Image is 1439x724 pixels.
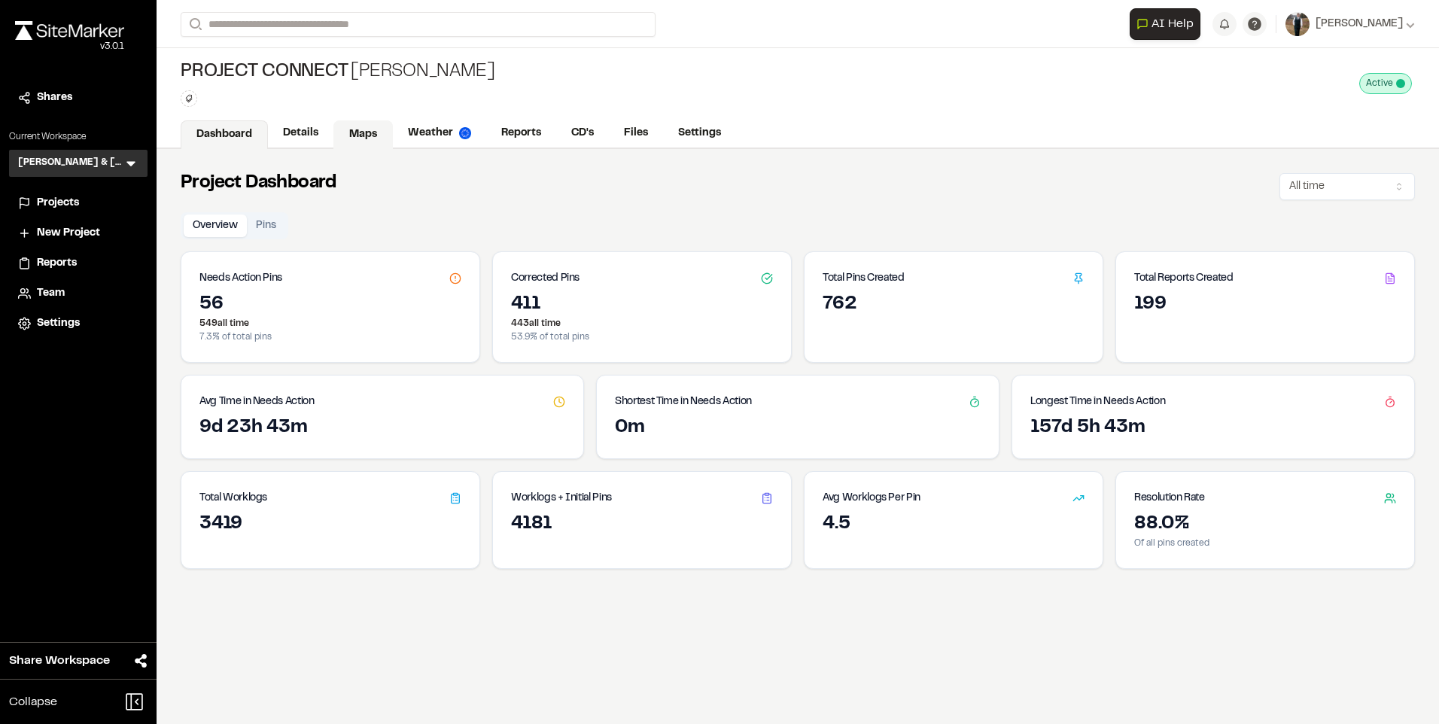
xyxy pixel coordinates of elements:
span: Share Workspace [9,652,110,670]
span: Reports [37,255,77,272]
a: Dashboard [181,120,268,149]
a: Weather [393,119,486,148]
h3: Shortest Time in Needs Action [615,394,752,410]
p: Current Workspace [9,130,148,144]
div: 3419 [199,513,461,537]
p: Of all pins created [1134,537,1396,550]
div: 157d 5h 43m [1030,416,1396,440]
h3: Resolution Rate [1134,490,1205,506]
span: Team [37,285,65,302]
div: 199 [1134,293,1396,317]
span: [PERSON_NAME] [1316,16,1403,32]
div: Oh geez...please don't... [15,40,124,53]
div: [PERSON_NAME] [181,60,494,84]
span: AI Help [1152,15,1194,33]
div: This project is active and counting against your active project count. [1359,73,1412,94]
h3: Total Reports Created [1134,270,1234,287]
span: Projects [37,195,79,211]
button: Edit Tags [181,90,197,107]
div: 411 [511,293,773,317]
h3: Avg Time in Needs Action [199,394,315,410]
div: 0m [615,416,981,440]
h3: [PERSON_NAME] & [PERSON_NAME] [18,156,123,171]
h3: Worklogs + Initial Pins [511,490,612,506]
p: 53.9 % of total pins [511,330,773,344]
div: 56 [199,293,461,317]
p: 443 all time [511,317,773,330]
a: Team [18,285,138,302]
a: Details [268,119,333,148]
a: Projects [18,195,138,211]
span: Active [1366,77,1393,90]
button: Open AI Assistant [1130,8,1200,40]
div: 4.5 [823,513,1085,537]
button: [PERSON_NAME] [1285,12,1415,36]
div: 9d 23h 43m [199,416,565,440]
img: precipai.png [459,127,471,139]
h3: Longest Time in Needs Action [1030,394,1165,410]
span: This project is active and counting against your active project count. [1396,79,1405,88]
a: Files [609,119,663,148]
span: New Project [37,225,100,242]
h3: Needs Action Pins [199,270,282,287]
span: Project Connect [181,60,348,84]
h3: Total Worklogs [199,490,267,506]
span: Collapse [9,693,57,711]
h3: Corrected Pins [511,270,580,287]
a: Shares [18,90,138,106]
img: User [1285,12,1310,36]
a: Settings [18,315,138,332]
p: 7.3 % of total pins [199,330,461,344]
a: Maps [333,120,393,149]
button: Overview [184,214,247,237]
span: Shares [37,90,72,106]
h2: Project Dashboard [181,172,336,196]
div: Open AI Assistant [1130,8,1206,40]
a: Reports [18,255,138,272]
button: Search [181,12,208,37]
button: Pins [247,214,285,237]
p: 549 all time [199,317,461,330]
span: Settings [37,315,80,332]
a: New Project [18,225,138,242]
div: 4181 [511,513,773,537]
a: Settings [663,119,736,148]
h3: Total Pins Created [823,270,905,287]
div: 762 [823,293,1085,317]
h3: Avg Worklogs Per Pin [823,490,920,506]
a: Reports [486,119,556,148]
div: 88.0% [1134,513,1396,537]
img: rebrand.png [15,21,124,40]
a: CD's [556,119,609,148]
